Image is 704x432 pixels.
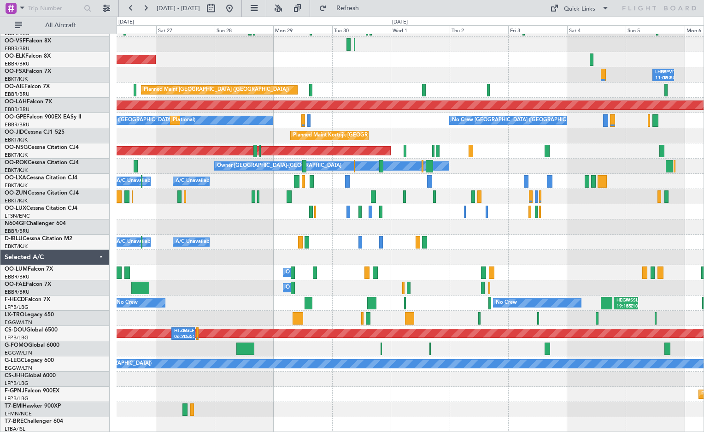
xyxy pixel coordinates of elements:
a: OO-GPEFalcon 900EX EASy II [5,114,81,120]
span: OO-ELK [5,53,25,59]
span: OO-ZUN [5,190,28,196]
div: Fri 26 [97,25,156,34]
div: A/C Unavailable [GEOGRAPHIC_DATA] ([GEOGRAPHIC_DATA] National) [117,174,288,188]
button: Quick Links [546,1,614,16]
span: OO-ROK [5,160,28,166]
div: Owner Melsbroek Air Base [286,281,348,295]
div: Tue 30 [332,25,391,34]
a: EBBR/BRU [5,228,29,235]
span: F-GPNJ [5,388,24,394]
button: All Aircraft [10,18,100,33]
input: Trip Number [28,1,81,15]
span: OO-LXA [5,175,26,181]
span: T7-BRE [5,419,23,424]
span: G-FOMO [5,343,28,348]
span: Refresh [329,5,367,12]
div: Fri 3 [508,25,567,34]
div: 06:30 Z [174,334,183,340]
span: OO-LUX [5,206,26,211]
span: OO-VSF [5,38,26,44]
div: KPVD [663,69,671,76]
div: No Crew [496,296,517,310]
div: HEGN [616,297,626,304]
a: OO-LUXCessna Citation CJ4 [5,206,77,211]
a: OO-JIDCessna CJ1 525 [5,130,65,135]
div: Sun 5 [626,25,684,34]
a: N604GFChallenger 604 [5,221,66,226]
span: OO-LAH [5,99,27,105]
div: WSSL [626,297,635,304]
div: Sat 27 [156,25,215,34]
div: Owner [GEOGRAPHIC_DATA]-[GEOGRAPHIC_DATA] [217,159,341,173]
span: OO-JID [5,130,24,135]
span: CS-DOU [5,327,26,333]
div: EGLF [183,328,192,334]
div: Mon 29 [273,25,332,34]
span: [DATE] - [DATE] [157,4,200,12]
a: CS-JHHGlobal 6000 [5,373,56,379]
div: [DATE] [392,18,408,26]
div: 11:00 Z [655,75,663,82]
span: OO-FSX [5,69,26,74]
div: A/C Unavailable [GEOGRAPHIC_DATA]-[GEOGRAPHIC_DATA] [176,235,323,249]
div: 19:15 Z [616,303,626,310]
div: No Crew [GEOGRAPHIC_DATA] ([GEOGRAPHIC_DATA] National) [41,113,195,127]
a: EBKT/KJK [5,76,28,83]
a: EBKT/KJK [5,167,28,174]
div: Wed 1 [391,25,449,34]
div: No Crew [117,296,138,310]
span: All Aircraft [24,22,97,29]
span: D-IBLU [5,236,23,242]
a: EGGW/LTN [5,365,32,372]
a: LFPB/LBG [5,380,29,387]
span: OO-LUM [5,266,28,272]
a: OO-LAHFalcon 7X [5,99,52,105]
div: Quick Links [564,5,595,14]
span: T7-EMI [5,403,23,409]
div: HTZA [174,328,183,334]
div: Planned Maint [GEOGRAPHIC_DATA] ([GEOGRAPHIC_DATA] National) [173,113,340,127]
a: LFMN/NCE [5,410,32,417]
div: LHBP [655,69,663,76]
a: T7-EMIHawker 900XP [5,403,61,409]
span: OO-NSG [5,145,28,150]
a: LFPB/LBG [5,395,29,402]
div: A/C Unavailable [GEOGRAPHIC_DATA] ([GEOGRAPHIC_DATA] National) [117,235,288,249]
a: EGGW/LTN [5,349,32,356]
div: 15:55 Z [183,334,192,340]
a: EGGW/LTN [5,319,32,326]
a: F-GPNJFalcon 900EX [5,388,59,394]
a: LFSN/ENC [5,213,30,219]
a: OO-LXACessna Citation CJ4 [5,175,77,181]
div: No Crew [GEOGRAPHIC_DATA] ([GEOGRAPHIC_DATA] National) [452,113,606,127]
a: G-FOMOGlobal 6000 [5,343,59,348]
a: OO-LUMFalcon 7X [5,266,53,272]
div: 19:50 Z [663,75,671,82]
a: OO-FSXFalcon 7X [5,69,51,74]
a: T7-BREChallenger 604 [5,419,63,424]
span: N604GF [5,221,26,226]
a: OO-ZUNCessna Citation CJ4 [5,190,79,196]
a: EBKT/KJK [5,243,28,250]
a: EBKT/KJK [5,182,28,189]
a: OO-AIEFalcon 7X [5,84,50,89]
div: Sun 28 [215,25,273,34]
div: [DATE] [118,18,134,26]
span: OO-GPE [5,114,26,120]
a: EBBR/BRU [5,106,29,113]
span: F-HECD [5,297,25,302]
a: EBKT/KJK [5,152,28,159]
a: OO-ROKCessna Citation CJ4 [5,160,79,166]
button: Refresh [315,1,370,16]
a: OO-FAEFalcon 7X [5,282,51,287]
a: EBKT/KJK [5,197,28,204]
span: OO-FAE [5,282,26,287]
a: LX-TROLegacy 650 [5,312,54,318]
div: A/C Unavailable [176,174,214,188]
div: Thu 2 [450,25,508,34]
a: EBBR/BRU [5,289,29,296]
a: D-IBLUCessna Citation M2 [5,236,72,242]
div: Planned Maint Kortrijk-[GEOGRAPHIC_DATA] [293,129,400,142]
a: EBBR/BRU [5,121,29,128]
a: G-LEGCLegacy 600 [5,358,54,363]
